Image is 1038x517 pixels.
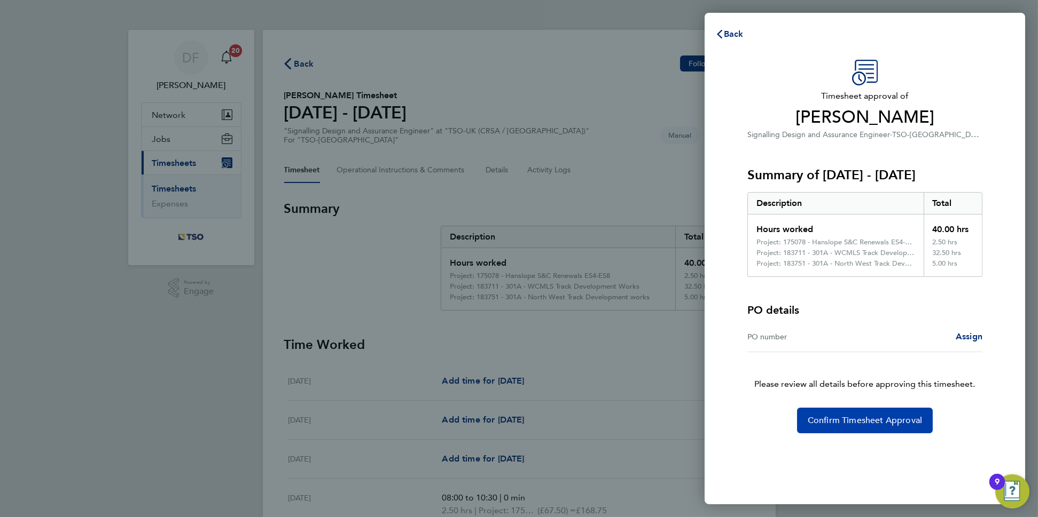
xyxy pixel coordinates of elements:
h4: PO details [747,303,799,317]
div: Project: 175078 - Hanslope S&C Renewals ES4-ES8 [756,238,915,246]
div: 2.50 hrs [924,238,982,249]
div: 40.00 hrs [924,214,982,238]
button: Open Resource Center, 9 new notifications [995,474,1029,508]
div: Project: 183751 - 301A - North West Track Development works [756,259,915,268]
div: Summary of 23 - 29 Aug 2025 [747,192,982,277]
div: Description [748,193,924,214]
div: Hours worked [748,214,924,238]
div: Total [924,193,982,214]
a: Assign [956,330,982,343]
div: PO number [747,330,865,343]
span: Assign [956,331,982,341]
p: Please review all details before approving this timesheet. [735,352,995,391]
span: Signalling Design and Assurance Engineer [747,130,890,139]
div: 5.00 hrs [924,259,982,276]
div: 9 [995,482,1000,496]
span: Confirm Timesheet Approval [808,415,922,426]
span: Back [724,29,744,39]
span: [PERSON_NAME] [747,107,982,128]
span: Timesheet approval of [747,90,982,102]
span: · [890,130,892,139]
h3: Summary of [DATE] - [DATE] [747,166,982,184]
div: 32.50 hrs [924,249,982,259]
div: Project: 183711 - 301A - WCMLS Track Development Works [756,249,915,257]
span: TSO-[GEOGRAPHIC_DATA] [892,129,986,139]
button: Confirm Timesheet Approval [797,408,933,433]
button: Back [705,23,754,45]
